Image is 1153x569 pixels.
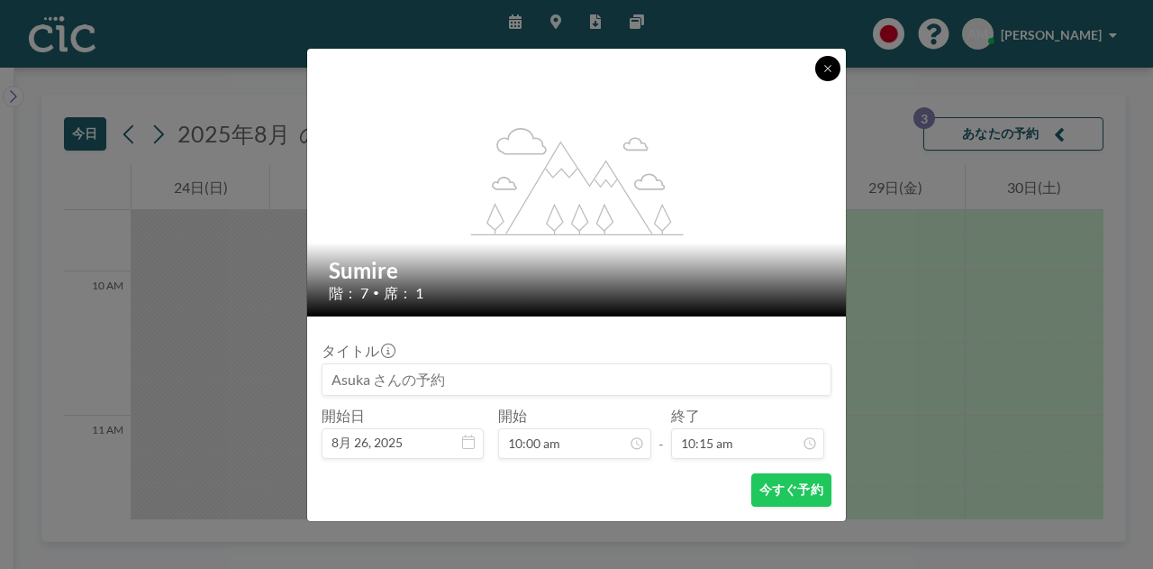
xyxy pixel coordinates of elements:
[322,342,394,360] label: タイトル
[671,407,700,425] label: 終了
[322,407,365,425] label: 開始日
[751,473,831,507] button: 今すぐ予約
[498,407,527,425] label: 開始
[322,364,831,395] input: Asuka さんの予約
[329,284,368,302] span: 階： 7
[471,126,684,234] g: flex-grow: 1.2;
[658,413,664,453] span: -
[384,284,423,302] span: 席： 1
[329,257,826,284] h2: Sumire
[373,286,379,299] span: •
